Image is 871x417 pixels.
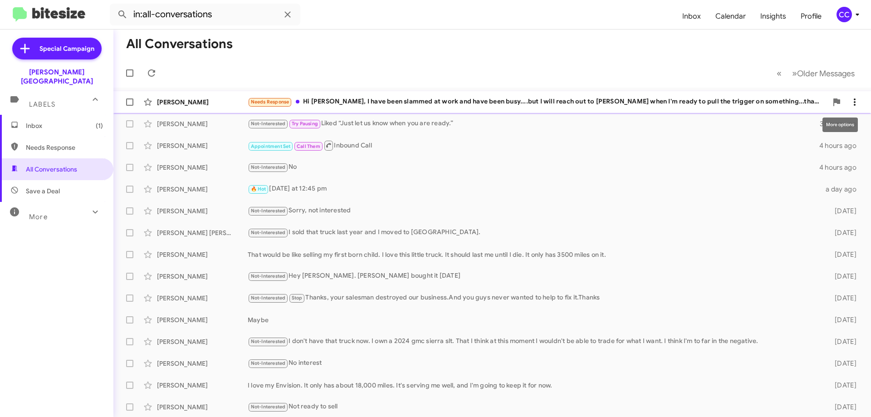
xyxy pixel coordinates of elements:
div: Sorry, not interested [248,206,820,216]
div: Liked “Just let us know when you are ready.” [248,118,820,129]
div: [PERSON_NAME] [157,315,248,324]
a: Special Campaign [12,38,102,59]
div: [PERSON_NAME] [157,185,248,194]
span: Save a Deal [26,186,60,196]
span: Not-Interested [251,360,286,366]
span: Special Campaign [39,44,94,53]
div: [DATE] [820,402,864,412]
span: Labels [29,100,55,108]
div: That would be like selling my first born child. I love this little truck. It should last me until... [248,250,820,259]
nav: Page navigation example [772,64,860,83]
span: Inbox [26,121,103,130]
div: Thanks, your salesman destroyed our business.And you guys never wanted to help to fix it.Thanks [248,293,820,303]
div: [PERSON_NAME] [157,402,248,412]
div: [PERSON_NAME] [157,381,248,390]
button: CC [829,7,861,22]
span: Older Messages [797,69,855,78]
div: Inbound Call [248,140,819,151]
h1: All Conversations [126,37,233,51]
div: No interest [248,358,820,368]
div: [DATE] [820,228,864,237]
span: Appointment Set [251,143,291,149]
div: [PERSON_NAME] [157,206,248,216]
div: [DATE] [820,206,864,216]
div: I love my Envision. It only has about 18,000 miles. It's serving me well, and I'm going to keep i... [248,381,820,390]
span: Not-Interested [251,295,286,301]
div: Hi [PERSON_NAME], I have been slammed at work and have been busy....but I will reach out to [PERS... [248,97,827,107]
span: Not-Interested [251,273,286,279]
div: [PERSON_NAME] [157,119,248,128]
div: [DATE] [820,294,864,303]
span: Needs Response [26,143,103,152]
div: [PERSON_NAME] [157,250,248,259]
div: [DATE] [820,359,864,368]
div: [DATE] [820,315,864,324]
div: No [248,162,819,172]
div: 4 hours ago [819,141,864,150]
div: [DATE] at 12:45 pm [248,184,820,194]
span: 🔥 Hot [251,186,266,192]
div: Maybe [248,315,820,324]
div: [PERSON_NAME] [157,272,248,281]
div: Not ready to sell [248,402,820,412]
div: 4 hours ago [819,163,864,172]
div: [PERSON_NAME] [157,163,248,172]
span: More [29,213,48,221]
div: [PERSON_NAME] [157,337,248,346]
div: [PERSON_NAME] [157,98,248,107]
div: [DATE] [820,337,864,346]
span: Stop [292,295,303,301]
div: [DATE] [820,250,864,259]
a: Profile [793,3,829,29]
button: Previous [771,64,787,83]
span: » [792,68,797,79]
div: [DATE] [820,381,864,390]
span: Not-Interested [251,404,286,410]
span: (1) [96,121,103,130]
div: [DATE] [820,272,864,281]
span: Not-Interested [251,208,286,214]
a: Inbox [675,3,708,29]
div: CC [837,7,852,22]
div: a day ago [820,185,864,194]
button: Next [787,64,860,83]
div: [PERSON_NAME] [PERSON_NAME] [157,228,248,237]
a: Insights [753,3,793,29]
span: Not-Interested [251,230,286,235]
div: More options [822,118,858,132]
span: Not-Interested [251,164,286,170]
a: Calendar [708,3,753,29]
span: Call Them [297,143,320,149]
div: I don't have that truck now. I own a 2024 gmc sierra slt. That I think at this moment I wouldn't ... [248,336,820,347]
div: [PERSON_NAME] [157,294,248,303]
span: Try Pausing [292,121,318,127]
div: [PERSON_NAME] [157,141,248,150]
span: « [777,68,782,79]
input: Search [110,4,300,25]
div: Hey [PERSON_NAME]. [PERSON_NAME] bought it [DATE] [248,271,820,281]
span: All Conversations [26,165,77,174]
div: I sold that truck last year and I moved to [GEOGRAPHIC_DATA]. [248,227,820,238]
span: Not-Interested [251,121,286,127]
div: [PERSON_NAME] [157,359,248,368]
span: Not-Interested [251,339,286,344]
span: Needs Response [251,99,289,105]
